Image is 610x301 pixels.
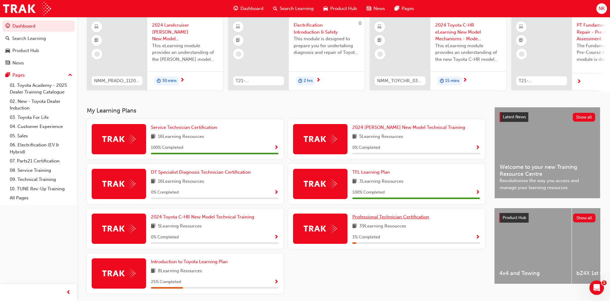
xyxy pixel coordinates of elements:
span: Welcome to your new Training Resource Centre [500,164,595,177]
img: Trak [304,134,337,144]
span: news-icon [5,61,10,66]
span: 1 [602,280,607,285]
span: 2024 [PERSON_NAME] New Model Technical Training [352,125,465,130]
a: DT Specialist Diagnosis Technician Certification [151,169,253,176]
a: 01. Toyota Academy - 2025 Dealer Training Catalogue [7,81,75,97]
span: book-icon [352,178,357,185]
span: T21-PTFOR_PRE_EXAM [519,77,565,84]
span: car-icon [323,5,328,12]
span: Professional Technician Certification [352,214,429,220]
span: 2024 Toyota C-HR New Model Technical Training [151,214,254,220]
button: Show Progress [475,234,480,241]
span: booktick-icon [378,37,382,44]
span: book-icon [352,133,357,141]
a: 0T21-FOD_HVIS_PREREQElectrification Introduction & SafetyThis module is designed to prepare you f... [228,17,364,90]
a: Introduction to Toyota Learning Plan [151,258,230,265]
span: up-icon [68,71,72,79]
div: Product Hub [12,47,39,54]
span: NMM_PRADO_112024_MODULE_1 [94,77,140,84]
h3: My Learning Plans [87,107,485,114]
span: learningResourceType_ELEARNING-icon [378,23,382,31]
span: NK [599,5,605,12]
a: Latest NewsShow all [500,112,595,122]
a: 2024 Toyota C-HR New Model Technical Training [151,214,257,221]
span: guage-icon [5,24,10,29]
span: duration-icon [440,77,444,85]
span: This module is designed to prepare you for undertaking diagnosis and repair of Toyota & Lexus Ele... [294,35,360,56]
span: pages-icon [5,73,10,78]
span: 30 mins [162,77,177,84]
a: All Pages [7,193,75,203]
span: 2 hrs [304,77,313,84]
button: Show Progress [274,189,279,196]
span: 0 % Completed [151,234,179,241]
button: Show Progress [274,144,279,152]
span: Product Hub [503,215,526,220]
span: prev-icon [67,289,71,296]
button: Show Progress [475,189,480,196]
a: 06. Electrification (EV & Hybrid) [7,140,75,156]
span: learningRecordVerb_NONE-icon [94,51,100,57]
span: 3 % Completed [352,234,380,241]
span: next-icon [463,78,467,83]
img: Trak [102,269,135,278]
span: learningResourceType_ELEARNING-icon [236,23,240,31]
span: learningRecordVerb_NONE-icon [377,51,383,57]
span: booktick-icon [236,37,240,44]
a: 02. New - Toyota Dealer Induction [7,97,75,113]
span: 8 Learning Resources [158,267,202,275]
span: search-icon [5,36,10,41]
span: Latest News [503,114,526,119]
span: 3 Learning Resources [359,178,403,185]
a: 07. Parts21 Certification [7,156,75,166]
img: Trak [102,224,135,233]
button: Show all [573,113,595,122]
span: 100 % Completed [151,144,183,151]
span: learningResourceType_ELEARNING-icon [95,23,99,31]
span: 5 Learning Resources [158,223,202,230]
span: learningRecordVerb_NONE-icon [236,51,241,57]
span: learningResourceType_ELEARNING-icon [519,23,524,31]
span: guage-icon [233,5,238,12]
span: 16 Learning Resources [158,178,204,185]
span: T21-FOD_HVIS_PREREQ [236,77,282,84]
span: Electrification Introduction & Safety [294,22,360,35]
span: 4x4 and Towing [499,270,567,277]
button: DashboardSearch LearningProduct HubNews [2,19,75,70]
span: Pages [402,5,414,12]
span: This eLearning module provides an understanding of the new Toyota C-HR model line-up and their Ka... [435,42,501,63]
button: NK [596,3,607,14]
span: book-icon [151,223,155,230]
span: 5 Learning Resources [359,133,403,141]
div: Search Learning [12,35,46,42]
a: car-iconProduct Hub [318,2,362,15]
span: 100 % Completed [352,189,385,196]
span: next-icon [180,78,184,83]
span: 2024 Landcruiser [PERSON_NAME] New Model Mechanisms - Model Outline 1 [152,22,218,42]
span: pages-icon [395,5,399,12]
span: 39 Learning Resources [359,223,406,230]
a: 03. Toyota For Life [7,113,75,122]
span: car-icon [5,48,10,54]
button: Pages [2,70,75,81]
span: book-icon [151,178,155,185]
a: 08. Service Training [7,166,75,175]
span: TFL Learning Plan [352,169,390,175]
span: next-icon [316,78,321,83]
span: next-icon [577,79,581,85]
span: Service Technician Certification [151,125,217,130]
span: news-icon [367,5,371,12]
button: Show all [573,214,596,222]
img: Trak [102,134,135,144]
button: Show Progress [274,234,279,241]
span: search-icon [273,5,277,12]
span: Search Learning [280,5,314,12]
button: Show Progress [475,144,480,152]
span: booktick-icon [95,37,99,44]
a: Product HubShow all [499,213,595,223]
span: duration-icon [298,77,302,85]
span: Introduction to Toyota Learning Plan [151,259,228,264]
span: Revolutionise the way you access and manage your learning resources. [500,177,595,191]
span: learningRecordVerb_NONE-icon [519,51,524,57]
span: News [374,5,385,12]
